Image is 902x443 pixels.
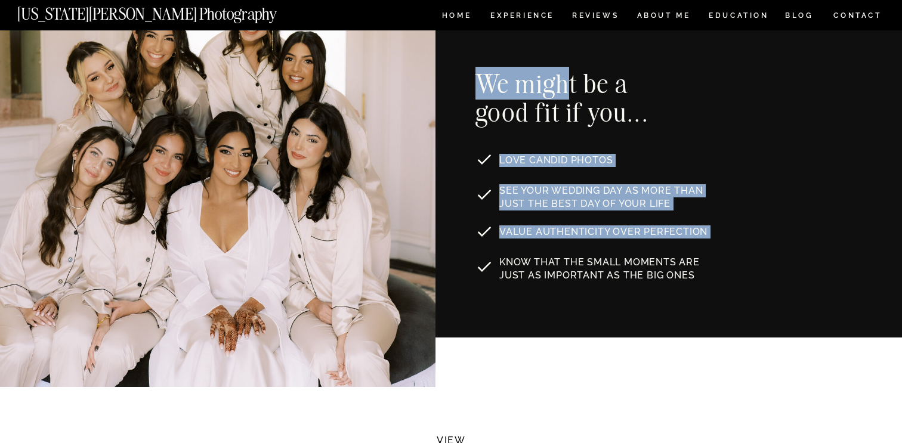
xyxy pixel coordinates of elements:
[490,12,553,22] a: Experience
[17,6,317,16] a: [US_STATE][PERSON_NAME] Photography
[475,69,666,128] h2: We might be a good fit if you...
[708,12,770,22] a: EDUCATION
[833,9,882,22] a: CONTACT
[440,12,474,22] a: HOME
[499,256,727,279] p: Know that the small moments are just as important as the big ones
[499,184,715,207] p: See your wedding day as MORE THAN JUST the best day of your life
[637,12,691,22] a: ABOUT ME
[499,154,650,163] p: LOVE CANDID PHOTOS
[785,12,814,22] a: BLOG
[499,225,710,235] p: Value authenticity over perfection
[572,12,617,22] a: REVIEWS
